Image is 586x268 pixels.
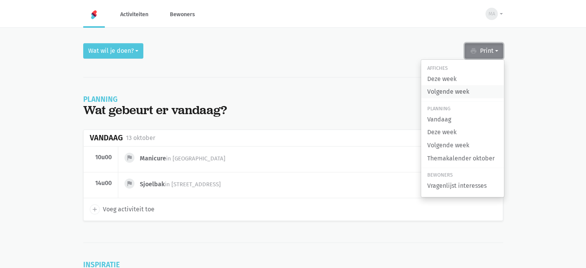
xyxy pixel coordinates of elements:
[83,43,143,59] button: Wat wil je doen?
[421,64,504,72] div: Affiches
[480,5,503,23] button: MA
[489,10,495,18] span: MA
[166,155,225,162] span: in [GEOGRAPHIC_DATA]
[421,126,504,139] a: Deze week
[421,139,504,152] a: Volgende week
[89,10,99,19] img: Home
[90,204,154,214] a: add Voeg activiteit toe
[421,85,504,98] a: Volgende week
[90,153,112,161] div: 10u00
[114,2,154,27] a: Activiteiten
[421,105,504,113] div: Planning
[470,47,477,54] i: print
[421,179,504,192] a: Vragenlijst interesses
[421,72,504,86] a: Deze week
[421,113,504,126] a: Vandaag
[91,206,98,213] i: add
[165,181,221,188] span: in [STREET_ADDRESS]
[83,96,227,103] div: Planning
[126,180,133,187] i: flag
[421,152,504,165] a: Themakalender oktober
[421,59,504,197] div: Wat wil je doen?
[126,133,155,143] div: 13 oktober
[90,179,112,187] div: 14u00
[103,204,154,214] span: Voeg activiteit toe
[140,180,227,189] div: Sjoelbak
[465,43,503,59] button: Print
[164,2,201,27] a: Bewoners
[421,171,504,179] div: Bewoners
[90,133,123,142] div: Vandaag
[83,103,227,117] div: Wat gebeurt er vandaag?
[140,154,232,163] div: Manicure
[126,154,133,161] i: flag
